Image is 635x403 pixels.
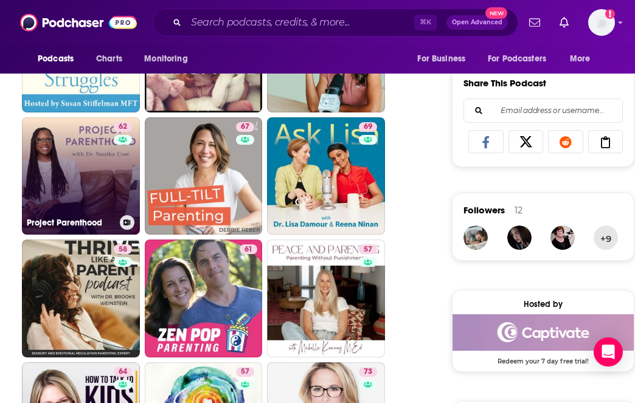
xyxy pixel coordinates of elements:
[409,47,481,71] button: open menu
[453,314,634,351] img: Captivate Deal: Redeem your 7 day free trial!
[605,9,615,19] svg: Add a profile image
[588,130,623,153] a: Copy Link
[524,12,545,33] a: Show notifications dropdown
[88,47,130,71] a: Charts
[453,299,634,309] div: Hosted by
[463,226,488,250] img: gkrose85
[245,244,252,256] span: 61
[364,244,372,256] span: 57
[480,47,564,71] button: open menu
[555,12,574,33] a: Show notifications dropdown
[240,244,257,254] a: 61
[267,117,385,235] a: 69
[236,367,254,377] a: 57
[364,121,372,133] span: 69
[29,47,89,71] button: open menu
[119,244,127,256] span: 58
[119,121,127,133] span: 62
[364,366,372,378] span: 73
[588,9,615,36] span: Logged in as gabriellaippaso
[594,337,623,367] div: Open Intercom Messenger
[359,367,377,377] a: 73
[474,99,612,122] input: Email address or username...
[145,239,263,357] a: 61
[136,47,203,71] button: open menu
[488,50,546,67] span: For Podcasters
[114,122,132,132] a: 62
[22,239,140,357] a: 58
[359,244,377,254] a: 57
[594,226,618,250] button: +9
[114,244,132,254] a: 58
[119,366,127,378] span: 64
[96,50,122,67] span: Charts
[359,122,377,132] a: 69
[507,226,532,250] img: mariahkhrisna
[267,239,385,357] a: 57
[414,15,437,30] span: ⌘ K
[446,15,508,30] button: Open AdvancedNew
[186,13,414,32] input: Search podcasts, credits, & more...
[452,19,502,26] span: Open Advanced
[485,7,507,19] span: New
[114,367,132,377] a: 64
[570,50,591,67] span: More
[241,121,249,133] span: 67
[22,117,140,235] a: 62Project Parenthood
[463,98,623,123] div: Search followers
[236,122,254,132] a: 67
[515,205,522,216] div: 12
[468,130,504,153] a: Share on Facebook
[20,11,137,34] img: Podchaser - Follow, Share and Rate Podcasts
[550,226,575,250] img: cjscarlet
[417,50,465,67] span: For Business
[38,50,74,67] span: Podcasts
[145,117,263,235] a: 67
[453,314,634,364] a: Captivate Deal: Redeem your 7 day free trial!
[153,9,518,36] div: Search podcasts, credits, & more...
[463,77,546,89] h3: Share This Podcast
[588,9,615,36] button: Show profile menu
[561,47,606,71] button: open menu
[508,130,544,153] a: Share on X/Twitter
[144,50,187,67] span: Monitoring
[588,9,615,36] img: User Profile
[27,218,115,228] h3: Project Parenthood
[463,204,505,216] span: Followers
[453,351,634,365] span: Redeem your 7 day free trial!
[548,130,583,153] a: Share on Reddit
[241,366,249,378] span: 57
